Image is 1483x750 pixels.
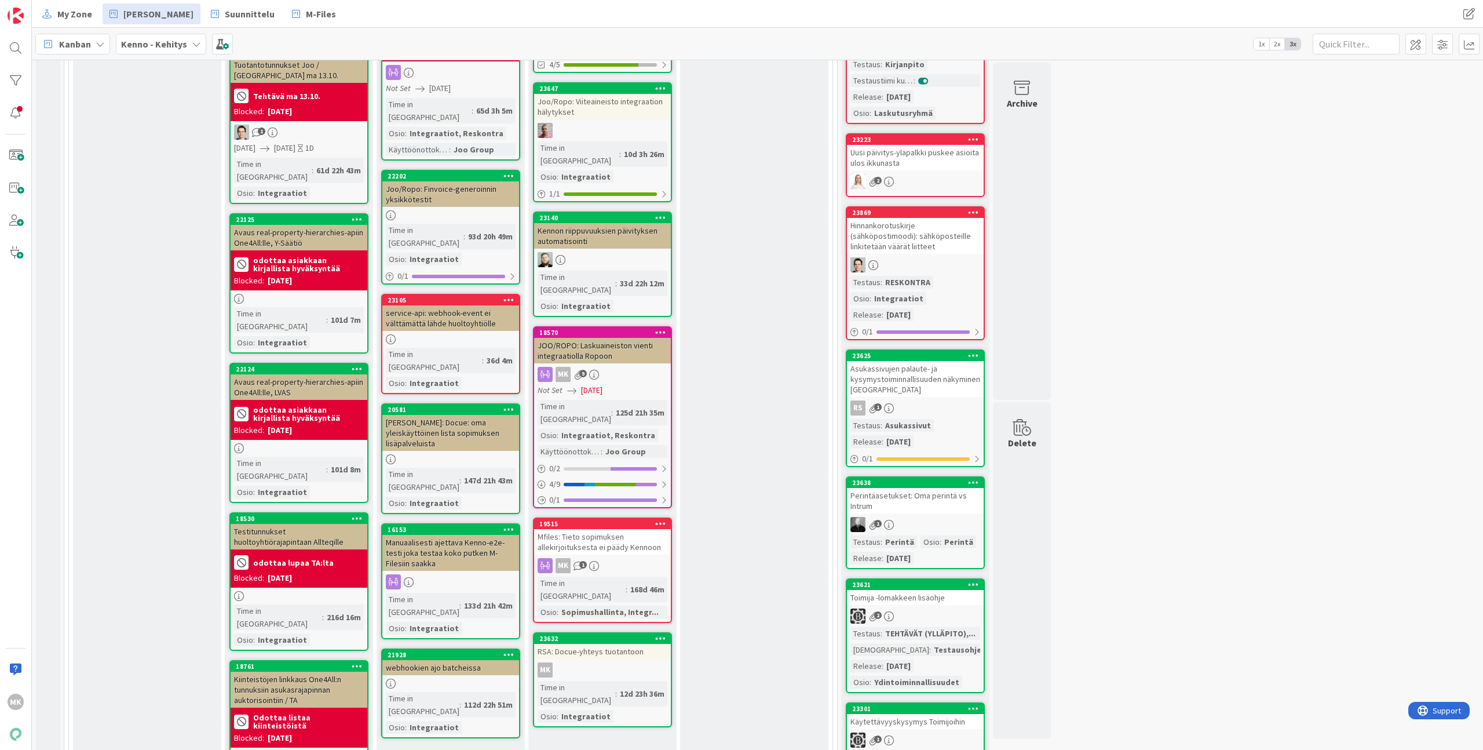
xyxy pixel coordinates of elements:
[234,605,322,630] div: Time in [GEOGRAPHIC_DATA]
[850,276,881,289] div: Testaus
[882,660,883,672] span: :
[850,308,882,321] div: Release
[534,327,671,338] div: 18570
[534,338,671,363] div: JOO/ROPO: Laskuaineiston vienti integraatiolla Ropoon
[539,329,671,337] div: 18570
[941,536,976,548] div: Perintä
[382,295,519,331] div: 23105service-api: webhook-event ei välttämättä lähde huoltoyhtiölle
[850,419,881,432] div: Testaus
[234,142,255,154] span: [DATE]
[204,3,282,24] a: Suunnittelu
[882,90,883,103] span: :
[850,174,865,189] img: SL
[538,429,557,442] div: Osio
[322,611,324,624] span: :
[615,277,617,290] span: :
[850,257,865,272] img: TT
[847,351,984,361] div: 23625
[382,295,519,305] div: 23105
[538,662,553,678] div: MK
[429,82,451,94] span: [DATE]
[534,634,671,659] div: 23632RSA: Docue-yhteys tuotantoon
[386,348,482,373] div: Time in [GEOGRAPHIC_DATA]
[847,452,984,466] div: 0/1
[539,520,671,528] div: 19515
[847,580,984,605] div: 23621Toimija -lomakkeen lisäohje
[57,7,92,21] span: My Zone
[539,85,671,93] div: 23647
[326,314,328,326] span: :
[852,352,984,360] div: 23625
[35,3,99,24] a: My Zone
[601,445,602,458] span: :
[231,672,367,708] div: Kiinteistöjen linkkaus One4All:n tunnuksiin asukasrajapinnan auktorisointiin / TA
[847,207,984,218] div: 23869
[883,90,914,103] div: [DATE]
[921,536,940,548] div: Osio
[482,354,484,367] span: :
[847,145,984,170] div: Uusi päivitys-yläpalkki puskee asioita ulos ikkunasta
[940,536,941,548] span: :
[929,643,931,656] span: :
[847,401,984,416] div: RS
[883,308,914,321] div: [DATE]
[386,622,405,635] div: Osio
[538,300,557,312] div: Osio
[382,405,519,451] div: 20581[PERSON_NAME]: Docue: oma yleiskäyttöinen lista sopimuksen lisäpalveluista
[847,733,984,748] div: IH
[538,577,626,602] div: Time in [GEOGRAPHIC_DATA]
[386,692,459,718] div: Time in [GEOGRAPHIC_DATA]
[558,300,613,312] div: Integraatiot
[231,214,367,250] div: 22125Avaus real-property-hierarchies-apiin One4All:lle, Y-Säätiö
[850,536,881,548] div: Testaus
[847,134,984,145] div: 23223
[850,292,870,305] div: Osio
[236,216,367,224] div: 22125
[914,74,915,87] span: :
[382,660,519,675] div: webhookien ajo batcheissa
[534,477,671,491] div: 4/9
[615,687,617,700] span: :
[581,384,602,396] span: [DATE]
[847,134,984,170] div: 23223Uusi päivitys-yläpalkki puskee asioita ulos ikkunasta
[847,351,984,397] div: 23625Asukassivujen palaute- ja kysymystoiminnallisuuden näkyminen [GEOGRAPHIC_DATA]
[557,300,558,312] span: :
[405,127,407,140] span: :
[850,660,882,672] div: Release
[534,519,671,555] div: 19515Mfiles: Tieto sopimuksen allekirjoituksesta ei päädy Kennoon
[534,94,671,119] div: Joo/Ropo: Viiteaineisto integraation hälytykset
[253,486,255,498] span: :
[459,599,461,612] span: :
[253,336,255,349] span: :
[326,463,328,476] span: :
[407,127,506,140] div: Integraatiot, Reskontra
[382,650,519,675] div: 21928webhookien ajo batcheissa
[388,296,519,304] div: 23105
[255,486,310,498] div: Integraatiot
[874,520,882,527] span: 1
[538,385,562,395] i: Not Set
[534,223,671,249] div: Kennon riippuvuuksien päivityksen automatisointi
[862,453,873,465] span: 0 / 1
[405,377,407,389] span: :
[850,107,870,119] div: Osio
[386,253,405,265] div: Osio
[847,704,984,729] div: 23301Käytettävyyskysymys Toimijoihin
[313,164,364,177] div: 61d 22h 43m
[881,627,882,640] span: :
[234,187,253,199] div: Osio
[621,148,667,161] div: 10d 3h 26m
[103,3,200,24] a: [PERSON_NAME]
[268,105,292,118] div: [DATE]
[59,37,91,51] span: Kanban
[882,58,927,71] div: Kirjanpito
[852,479,984,487] div: 23638
[871,292,926,305] div: Integraatiot
[449,143,451,156] span: :
[236,662,367,671] div: 18761
[407,622,462,635] div: Integraatiot
[231,661,367,672] div: 18761
[558,606,662,618] div: Sopimushallinta, Integr...
[931,643,1000,656] div: Testausohjeet...
[538,681,615,707] div: Time in [GEOGRAPHIC_DATA]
